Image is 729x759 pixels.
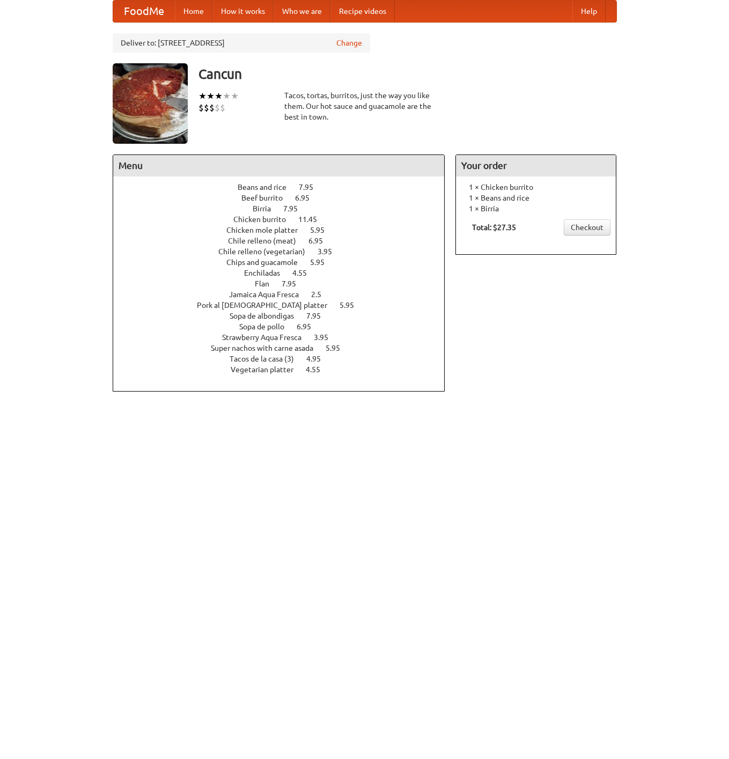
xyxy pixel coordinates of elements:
[230,355,305,363] span: Tacos de la casa (3)
[218,247,316,256] span: Chile relleno (vegetarian)
[226,258,344,267] a: Chips and guacamole 5.95
[295,194,320,202] span: 6.95
[326,344,351,352] span: 5.95
[239,322,295,331] span: Sopa de pollo
[231,365,340,374] a: Vegetarian platter 4.55
[274,1,330,22] a: Who we are
[306,355,332,363] span: 4.95
[461,182,610,193] li: 1 × Chicken burrito
[230,312,305,320] span: Sopa de albondigas
[456,155,616,176] h4: Your order
[197,301,338,310] span: Pork al [DEMOGRAPHIC_DATA] platter
[253,204,318,213] a: Birria 7.95
[314,333,339,342] span: 3.95
[222,333,348,342] a: Strawberry Aqua Fresca 3.95
[253,204,282,213] span: Birria
[238,183,297,191] span: Beans and rice
[298,215,328,224] span: 11.45
[209,102,215,114] li: $
[207,90,215,102] li: ★
[198,90,207,102] li: ★
[226,226,308,234] span: Chicken mole platter
[310,226,335,234] span: 5.95
[244,269,327,277] a: Enchiladas 4.55
[306,365,331,374] span: 4.55
[113,33,370,53] div: Deliver to: [STREET_ADDRESS]
[175,1,212,22] a: Home
[229,290,341,299] a: Jamaica Aqua Fresca 2.5
[215,102,220,114] li: $
[233,215,297,224] span: Chicken burrito
[113,63,188,144] img: angular.jpg
[299,183,324,191] span: 7.95
[211,344,324,352] span: Super nachos with carne asada
[311,290,332,299] span: 2.5
[215,90,223,102] li: ★
[336,38,362,48] a: Change
[255,279,316,288] a: Flan 7.95
[198,63,617,85] h3: Cancun
[223,90,231,102] li: ★
[228,237,343,245] a: Chile relleno (meat) 6.95
[308,237,334,245] span: 6.95
[239,322,331,331] a: Sopa de pollo 6.95
[241,194,329,202] a: Beef burrito 6.95
[330,1,395,22] a: Recipe videos
[204,102,209,114] li: $
[282,279,307,288] span: 7.95
[255,279,280,288] span: Flan
[230,355,341,363] a: Tacos de la casa (3) 4.95
[231,365,304,374] span: Vegetarian platter
[233,215,337,224] a: Chicken burrito 11.45
[283,204,308,213] span: 7.95
[228,237,307,245] span: Chile relleno (meat)
[292,269,318,277] span: 4.55
[318,247,343,256] span: 3.95
[230,312,341,320] a: Sopa de albondigas 7.95
[461,193,610,203] li: 1 × Beans and rice
[244,269,291,277] span: Enchiladas
[113,155,445,176] h4: Menu
[220,102,225,114] li: $
[340,301,365,310] span: 5.95
[218,247,352,256] a: Chile relleno (vegetarian) 3.95
[284,90,445,122] div: Tacos, tortas, burritos, just the way you like them. Our hot sauce and guacamole are the best in ...
[297,322,322,331] span: 6.95
[197,301,374,310] a: Pork al [DEMOGRAPHIC_DATA] platter 5.95
[198,102,204,114] li: $
[572,1,606,22] a: Help
[238,183,333,191] a: Beans and rice 7.95
[222,333,312,342] span: Strawberry Aqua Fresca
[241,194,293,202] span: Beef burrito
[306,312,332,320] span: 7.95
[461,203,610,214] li: 1 × Birria
[229,290,310,299] span: Jamaica Aqua Fresca
[231,90,239,102] li: ★
[113,1,175,22] a: FoodMe
[226,258,308,267] span: Chips and guacamole
[310,258,335,267] span: 5.95
[211,344,360,352] a: Super nachos with carne asada 5.95
[226,226,344,234] a: Chicken mole platter 5.95
[472,223,516,232] b: Total: $27.35
[564,219,610,235] a: Checkout
[212,1,274,22] a: How it works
